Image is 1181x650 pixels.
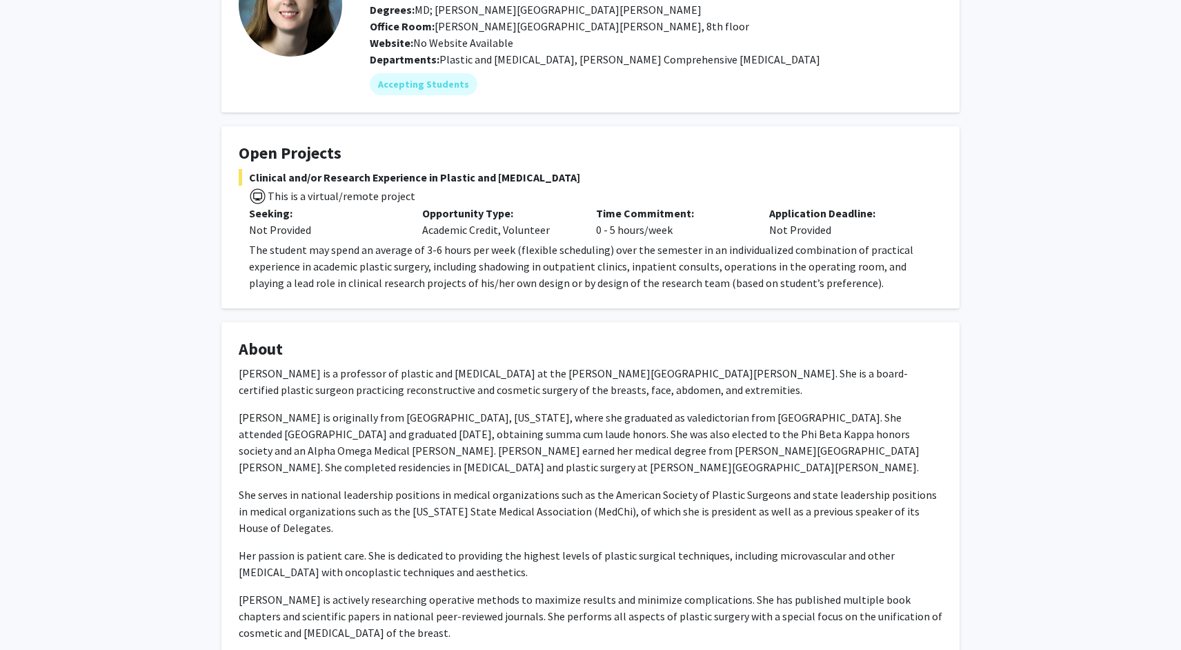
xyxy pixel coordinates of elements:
p: She serves in national leadership positions in medical organizations such as the American Society... [239,486,942,536]
div: Academic Credit, Volunteer [412,205,585,238]
p: Opportunity Type: [422,205,575,221]
mat-chip: Accepting Students [370,73,477,95]
div: 0 - 5 hours/week [586,205,759,238]
p: [PERSON_NAME] is a professor of plastic and [MEDICAL_DATA] at the [PERSON_NAME][GEOGRAPHIC_DATA][... [239,365,942,398]
span: No Website Available [370,36,513,50]
div: Not Provided [249,221,401,238]
span: MD; [PERSON_NAME][GEOGRAPHIC_DATA][PERSON_NAME] [370,3,702,17]
span: This is a virtual/remote project [266,189,415,203]
p: Her passion is patient care. She is dedicated to providing the highest levels of plastic surgical... [239,547,942,580]
span: Plastic and [MEDICAL_DATA], [PERSON_NAME] Comprehensive [MEDICAL_DATA] [439,52,820,66]
b: Degrees: [370,3,415,17]
p: Application Deadline: [769,205,922,221]
p: [PERSON_NAME] is originally from [GEOGRAPHIC_DATA], [US_STATE], where she graduated as valedictor... [239,409,942,475]
p: [PERSON_NAME] is actively researching operative methods to maximize results and minimize complica... [239,591,942,641]
div: Not Provided [759,205,932,238]
b: Departments: [370,52,439,66]
span: [PERSON_NAME][GEOGRAPHIC_DATA][PERSON_NAME], 8th floor [370,19,749,33]
h4: About [239,339,942,360]
b: Website: [370,36,413,50]
iframe: Chat [10,588,59,640]
p: Seeking: [249,205,401,221]
b: Office Room: [370,19,435,33]
h4: Open Projects [239,144,942,164]
span: The student may spend an average of 3-6 hours per week (flexible scheduling) over the semester in... [249,243,913,290]
span: Clinical and/or Research Experience in Plastic and [MEDICAL_DATA] [239,169,942,186]
p: Time Commitment: [596,205,748,221]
